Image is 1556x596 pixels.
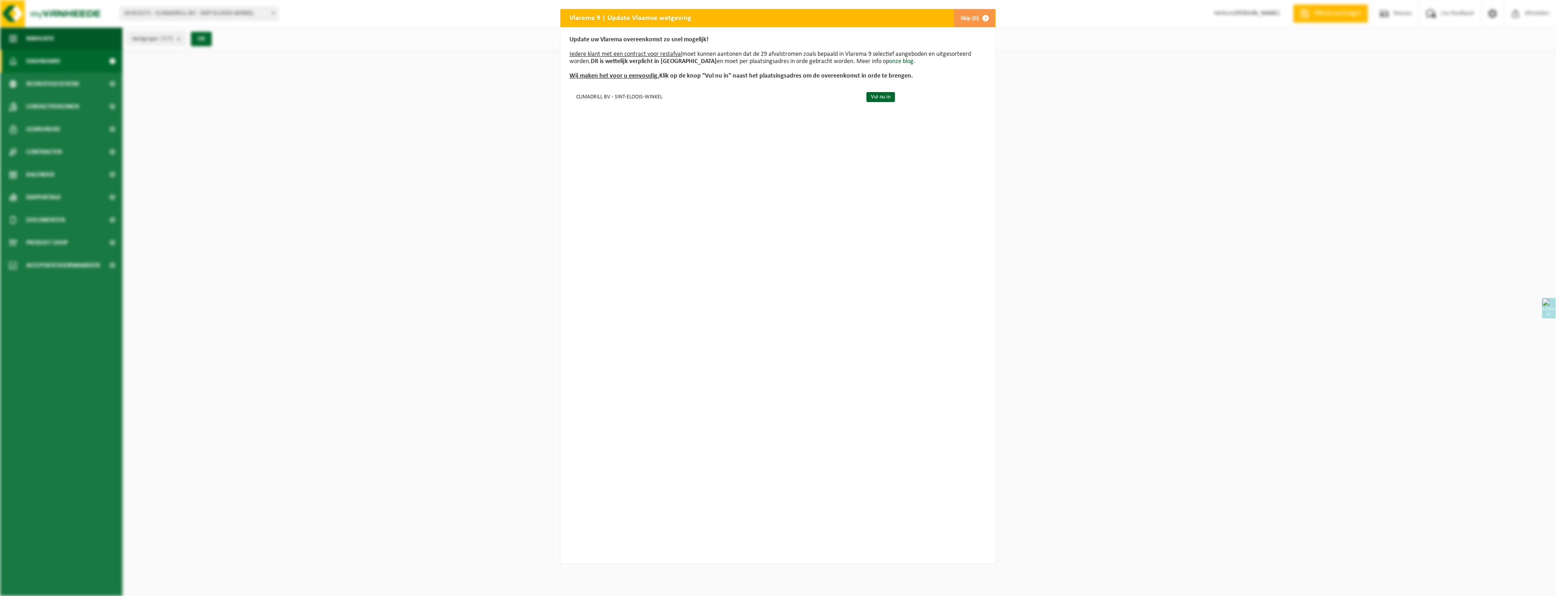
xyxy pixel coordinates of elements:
u: Iedere klant met een contract voor restafval [569,51,682,58]
h2: Vlarema 9 | Update Vlaamse wetgeving [560,9,700,26]
b: Update uw Vlarema overeenkomst zo snel mogelijk! [569,36,709,43]
button: Skip (0) [953,9,995,27]
p: moet kunnen aantonen dat de 29 afvalstromen zoals bepaald in Vlarema 9 selectief aangeboden en ui... [569,36,987,80]
a: onze blog. [889,58,915,65]
b: Klik op de knop "Vul nu in" naast het plaatsingsadres om de overeenkomst in orde te brengen. [569,73,913,79]
td: CLIMADRILL BV - SINT-ELOOIS-WINKEL [569,89,859,104]
a: Vul nu in [866,92,895,102]
u: Wij maken het voor u eenvoudig. [569,73,659,79]
b: Dit is wettelijk verplicht in [GEOGRAPHIC_DATA] [591,58,717,65]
